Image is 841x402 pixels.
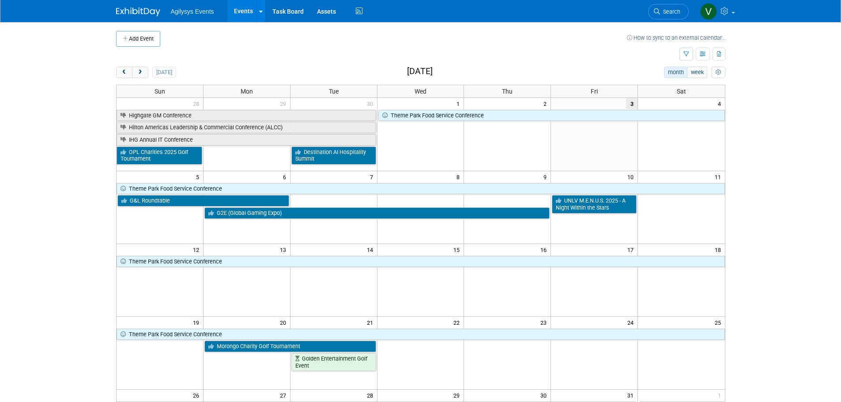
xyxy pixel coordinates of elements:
span: 30 [539,390,551,401]
a: Destination AI Hospitality Summit [291,147,376,165]
span: 10 [626,171,637,182]
img: Vaitiare Munoz [700,3,717,20]
span: 29 [279,98,290,109]
span: 2 [543,98,551,109]
i: Personalize Calendar [716,70,721,75]
button: week [687,67,707,78]
span: Tue [329,88,339,95]
span: 16 [539,244,551,255]
span: Wed [415,88,426,95]
a: UNLV M.E.N.U.S. 2025 - A Night Within the Stars [552,195,637,213]
a: Search [648,4,689,19]
span: 13 [279,244,290,255]
button: Add Event [116,31,160,47]
span: 11 [714,171,725,182]
span: 17 [626,244,637,255]
span: 30 [366,98,377,109]
span: 9 [543,171,551,182]
a: Theme Park Food Service Conference [117,329,725,340]
a: Theme Park Food Service Conference [378,110,725,121]
span: 3 [626,98,637,109]
a: Theme Park Food Service Conference [117,256,725,267]
span: 20 [279,317,290,328]
span: 5 [195,171,203,182]
span: 22 [453,317,464,328]
button: next [132,67,148,78]
button: month [664,67,687,78]
button: prev [116,67,132,78]
span: 12 [192,244,203,255]
a: Golden Entertainment Golf Event [291,353,376,371]
span: 15 [453,244,464,255]
span: 1 [717,390,725,401]
a: OPL Charities 2025 Golf Tournament [117,147,202,165]
span: 1 [456,98,464,109]
a: Theme Park Food Service Conference [117,183,725,195]
span: 6 [282,171,290,182]
span: 7 [369,171,377,182]
span: 4 [717,98,725,109]
span: 29 [453,390,464,401]
img: ExhibitDay [116,8,160,16]
span: Mon [241,88,253,95]
span: 31 [626,390,637,401]
span: 14 [366,244,377,255]
span: 19 [192,317,203,328]
a: How to sync to an external calendar... [627,34,725,41]
h2: [DATE] [407,67,433,76]
span: Sat [677,88,686,95]
span: 23 [539,317,551,328]
span: 27 [279,390,290,401]
span: 28 [366,390,377,401]
span: Fri [591,88,598,95]
span: 21 [366,317,377,328]
button: myCustomButton [712,67,725,78]
a: G&L Roundtable [117,195,289,207]
span: Agilysys Events [171,8,214,15]
span: 28 [192,98,203,109]
a: G2E (Global Gaming Expo) [204,207,550,219]
a: Hilton Americas Leadership & Commercial Conference (ALCC) [117,122,376,133]
a: Highgate GM Conference [117,110,376,121]
a: IHG Annual IT Conference [117,134,376,146]
a: Morongo Charity Golf Tournament [204,341,376,352]
span: Sun [155,88,165,95]
span: Thu [502,88,513,95]
button: [DATE] [152,67,176,78]
span: 26 [192,390,203,401]
span: 24 [626,317,637,328]
span: 25 [714,317,725,328]
span: 18 [714,244,725,255]
span: Search [660,8,680,15]
span: 8 [456,171,464,182]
